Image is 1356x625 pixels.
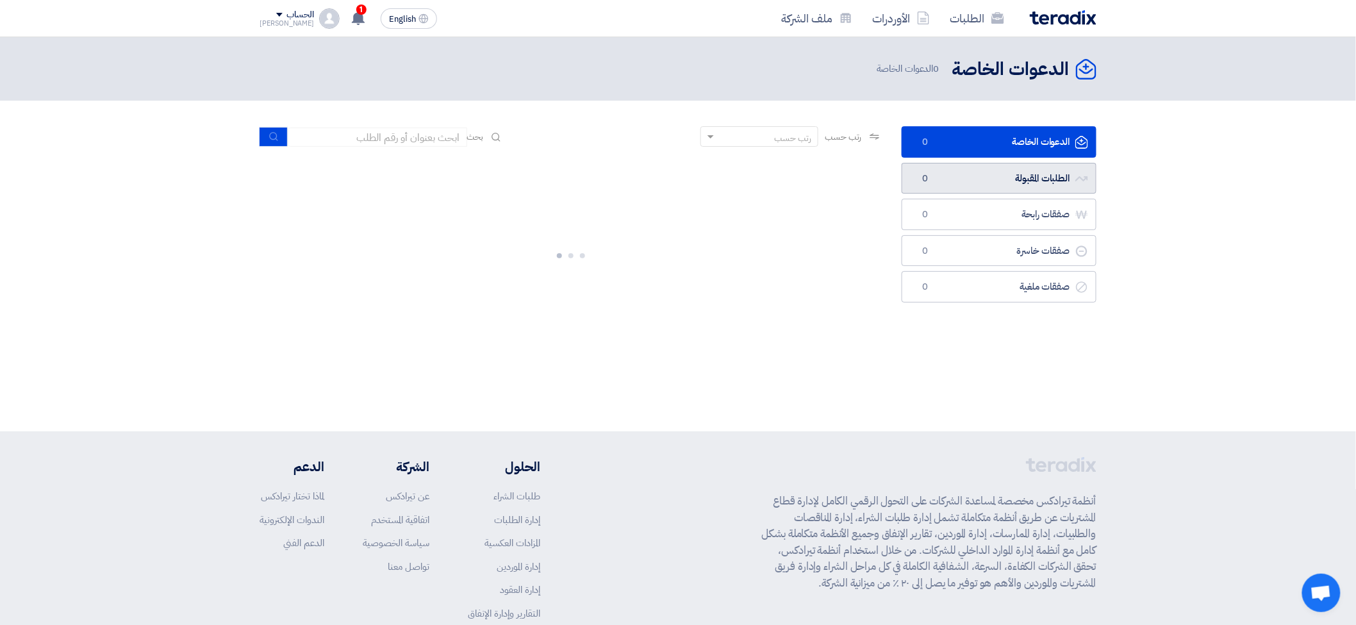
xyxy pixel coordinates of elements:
span: 0 [918,172,933,185]
a: إدارة الطلبات [494,513,540,527]
a: طلبات الشراء [493,489,540,503]
a: سياسة الخصوصية [363,536,429,550]
a: الطلبات [940,3,1014,33]
span: 0 [918,245,933,258]
span: 0 [934,62,939,76]
p: أنظمة تيرادكس مخصصة لمساعدة الشركات على التحول الرقمي الكامل لإدارة قطاع المشتريات عن طريق أنظمة ... [762,493,1096,591]
li: الشركة [363,457,429,476]
span: رتب حسب [825,130,861,144]
a: دردشة مفتوحة [1302,574,1341,612]
div: الحساب [286,10,314,21]
a: الأوردرات [863,3,940,33]
div: [PERSON_NAME] [260,20,315,27]
h2: الدعوات الخاصة [952,57,1070,82]
span: بحث [467,130,484,144]
a: عن تيرادكس [386,489,429,503]
a: اتفاقية المستخدم [371,513,429,527]
a: الندوات الإلكترونية [260,513,325,527]
a: صفقات رابحة0 [902,199,1096,230]
span: الدعوات الخاصة [877,62,942,76]
a: تواصل معنا [388,560,429,574]
a: صفقات خاسرة0 [902,235,1096,267]
a: صفقات ملغية0 [902,271,1096,303]
input: ابحث بعنوان أو رقم الطلب [288,128,467,147]
a: إدارة العقود [500,583,540,597]
a: المزادات العكسية [484,536,540,550]
button: English [381,8,437,29]
a: التقارير وإدارة الإنفاق [468,606,540,621]
a: إدارة الموردين [497,560,540,574]
img: profile_test.png [319,8,340,29]
a: الطلبات المقبولة0 [902,163,1096,194]
a: الدعوات الخاصة0 [902,126,1096,158]
span: 0 [918,281,933,294]
a: الدعم الفني [284,536,325,550]
span: 0 [918,136,933,149]
li: الدعم [260,457,325,476]
div: رتب حسب [774,131,811,145]
a: ملف الشركة [772,3,863,33]
img: Teradix logo [1030,10,1096,25]
span: 0 [918,208,933,221]
a: لماذا تختار تيرادكس [261,489,325,503]
span: 1 [356,4,367,15]
span: English [389,15,416,24]
li: الحلول [468,457,540,476]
